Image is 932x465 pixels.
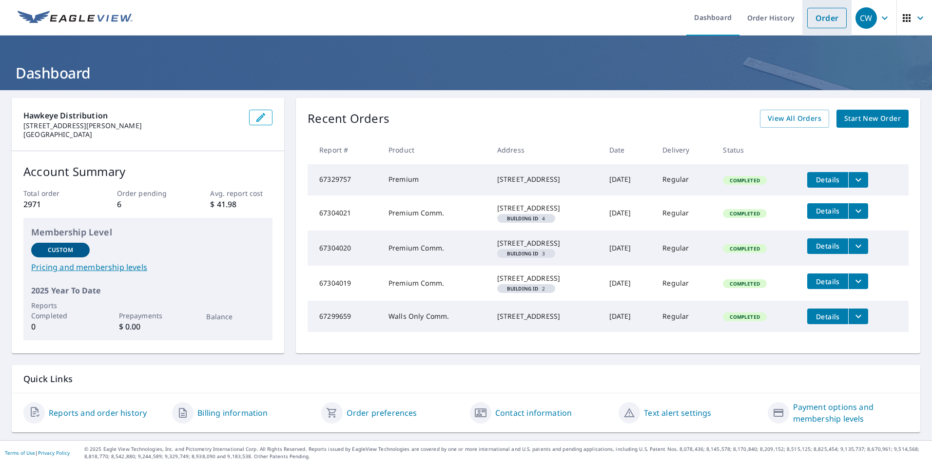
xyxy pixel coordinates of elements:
span: Details [813,175,842,184]
td: [DATE] [602,195,655,231]
button: detailsBtn-67304021 [807,203,848,219]
p: [STREET_ADDRESS][PERSON_NAME] [23,121,241,130]
td: 67304021 [308,195,381,231]
span: Completed [724,210,765,217]
em: Building ID [507,251,539,256]
td: Regular [655,266,715,301]
p: Quick Links [23,373,909,385]
a: Terms of Use [5,449,35,456]
td: Premium Comm. [381,195,489,231]
a: View All Orders [760,110,829,128]
td: Regular [655,301,715,332]
a: Text alert settings [644,407,711,419]
td: Regular [655,231,715,266]
p: Membership Level [31,226,265,239]
button: filesDropdownBtn-67299659 [848,309,868,324]
td: Regular [655,195,715,231]
em: Building ID [507,286,539,291]
span: 3 [501,251,551,256]
td: [DATE] [602,266,655,301]
th: Date [602,136,655,164]
td: Premium Comm. [381,231,489,266]
span: Completed [724,245,765,252]
a: Reports and order history [49,407,147,419]
a: Pricing and membership levels [31,261,265,273]
span: Details [813,312,842,321]
div: [STREET_ADDRESS] [497,203,594,213]
p: Account Summary [23,163,272,180]
th: Status [715,136,799,164]
p: © 2025 Eagle View Technologies, Inc. and Pictometry International Corp. All Rights Reserved. Repo... [84,446,927,460]
td: 67304020 [308,231,381,266]
span: Details [813,241,842,251]
th: Delivery [655,136,715,164]
a: Payment options and membership levels [793,401,909,425]
span: Details [813,206,842,215]
td: Regular [655,164,715,195]
span: Start New Order [844,113,901,125]
p: Hawkeye Distribution [23,110,241,121]
a: Privacy Policy [38,449,70,456]
p: | [5,450,70,456]
td: [DATE] [602,301,655,332]
a: Start New Order [836,110,909,128]
a: Order [807,8,847,28]
td: 67304019 [308,266,381,301]
td: Premium Comm. [381,266,489,301]
span: Completed [724,177,765,184]
span: Completed [724,313,765,320]
p: Balance [206,311,265,322]
div: [STREET_ADDRESS] [497,174,594,184]
th: Report # [308,136,381,164]
button: detailsBtn-67304019 [807,273,848,289]
button: filesDropdownBtn-67304021 [848,203,868,219]
button: filesDropdownBtn-67304020 [848,238,868,254]
td: [DATE] [602,231,655,266]
td: [DATE] [602,164,655,195]
p: 2971 [23,198,86,210]
p: Reports Completed [31,300,90,321]
p: $ 41.98 [210,198,272,210]
p: Prepayments [119,310,177,321]
th: Product [381,136,489,164]
span: 2 [501,286,551,291]
p: [GEOGRAPHIC_DATA] [23,130,241,139]
td: Premium [381,164,489,195]
td: 67329757 [308,164,381,195]
div: [STREET_ADDRESS] [497,273,594,283]
a: Billing information [197,407,268,419]
p: 6 [117,198,179,210]
td: 67299659 [308,301,381,332]
img: EV Logo [18,11,133,25]
p: Avg. report cost [210,188,272,198]
div: [STREET_ADDRESS] [497,311,594,321]
p: 2025 Year To Date [31,285,265,296]
button: detailsBtn-67299659 [807,309,848,324]
div: CW [855,7,877,29]
span: Completed [724,280,765,287]
button: filesDropdownBtn-67304019 [848,273,868,289]
div: [STREET_ADDRESS] [497,238,594,248]
button: detailsBtn-67329757 [807,172,848,188]
h1: Dashboard [12,63,920,83]
p: 0 [31,321,90,332]
p: $ 0.00 [119,321,177,332]
em: Building ID [507,216,539,221]
button: detailsBtn-67304020 [807,238,848,254]
span: View All Orders [768,113,821,125]
a: Contact information [495,407,572,419]
p: Recent Orders [308,110,389,128]
p: Order pending [117,188,179,198]
td: Walls Only Comm. [381,301,489,332]
th: Address [489,136,602,164]
span: 4 [501,216,551,221]
p: Total order [23,188,86,198]
p: Custom [48,246,73,254]
button: filesDropdownBtn-67329757 [848,172,868,188]
a: Order preferences [347,407,417,419]
span: Details [813,277,842,286]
